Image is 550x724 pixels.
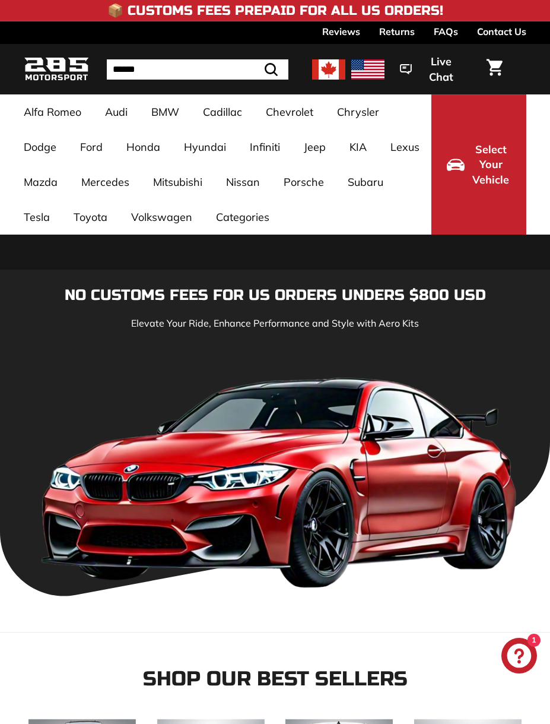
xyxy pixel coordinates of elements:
button: Live Chat [384,47,479,91]
a: Volkswagen [119,200,204,235]
span: Select Your Vehicle [470,142,511,188]
a: Cadillac [191,94,254,129]
a: Lexus [379,129,431,165]
a: Infiniti [238,129,292,165]
a: Mercedes [69,165,141,200]
a: Nissan [214,165,272,200]
a: Alfa Romeo [12,94,93,129]
a: KIA [338,129,379,165]
a: Tesla [12,200,62,235]
a: Honda [115,129,172,165]
a: Returns [379,21,415,42]
h1: NO CUSTOMS FEES FOR US ORDERS UNDERS $800 USD [24,287,526,304]
a: Subaru [336,165,395,200]
a: Reviews [322,21,360,42]
a: Chrysler [325,94,391,129]
h4: 📦 Customs Fees Prepaid for All US Orders! [107,4,443,18]
a: Contact Us [477,21,526,42]
a: BMW [139,94,191,129]
a: Mitsubishi [141,165,214,200]
a: Mazda [12,165,69,200]
a: Cart [479,49,510,90]
a: Toyota [62,200,119,235]
a: Porsche [272,165,336,200]
a: Hyundai [172,129,238,165]
span: Live Chat [418,54,464,84]
a: Categories [204,200,281,235]
a: Jeep [292,129,338,165]
a: Dodge [12,129,68,165]
button: Select Your Vehicle [431,94,526,235]
a: Ford [68,129,115,165]
input: Search [107,59,288,80]
p: Elevate Your Ride, Enhance Performance and Style with Aero Kits [24,316,526,330]
inbox-online-store-chat: Shopify online store chat [498,638,541,676]
a: FAQs [434,21,458,42]
a: Audi [93,94,139,129]
a: Chevrolet [254,94,325,129]
h2: Shop our Best Sellers [24,668,526,690]
img: Logo_285_Motorsport_areodynamics_components [24,55,89,83]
